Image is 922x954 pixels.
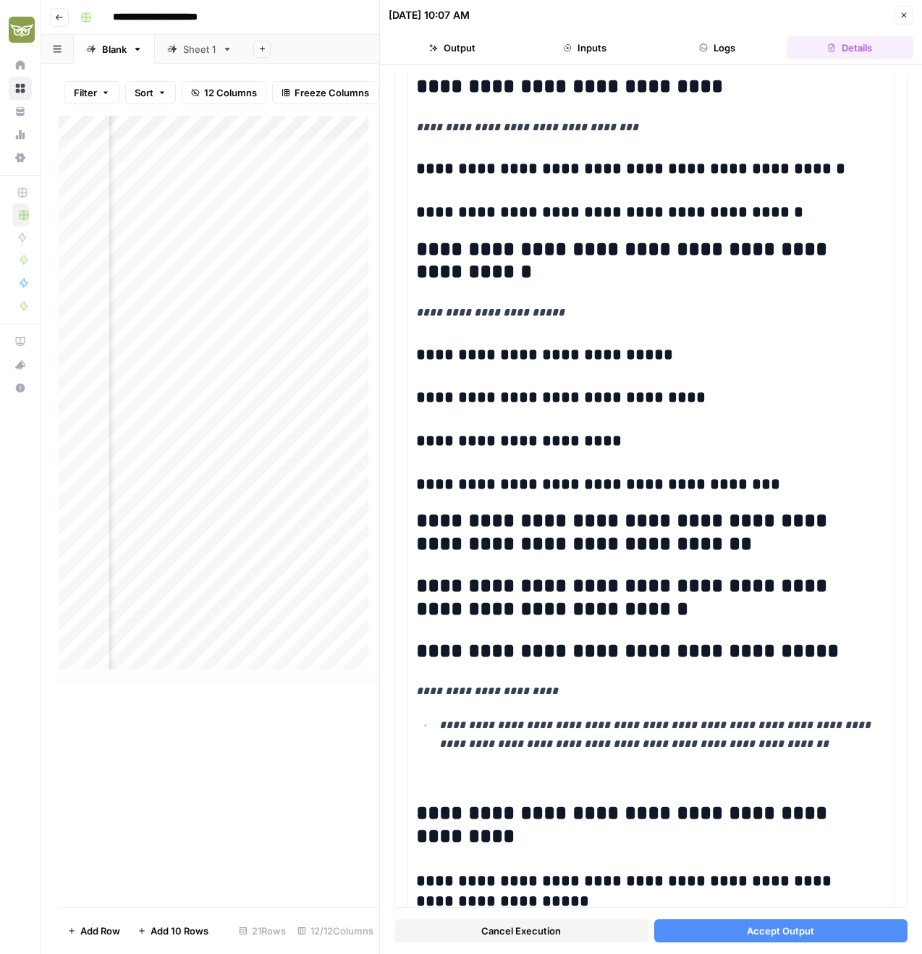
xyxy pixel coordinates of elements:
[389,8,470,22] div: [DATE] 10:07 AM
[9,54,32,77] a: Home
[9,77,32,100] a: Browse
[9,353,32,376] button: What's new?
[64,81,119,104] button: Filter
[394,919,648,942] button: Cancel Execution
[59,919,129,942] button: Add Row
[204,85,257,100] span: 12 Columns
[80,924,120,938] span: Add Row
[155,35,245,64] a: Sheet 1
[389,36,515,59] button: Output
[272,81,378,104] button: Freeze Columns
[521,36,648,59] button: Inputs
[182,81,266,104] button: 12 Columns
[654,919,908,942] button: Accept Output
[9,12,32,48] button: Workspace: Evergreen Media
[102,42,127,56] div: Blank
[9,100,32,123] a: Your Data
[129,919,217,942] button: Add 10 Rows
[125,81,176,104] button: Sort
[9,330,32,353] a: AirOps Academy
[135,85,153,100] span: Sort
[292,919,379,942] div: 12/12 Columns
[233,919,292,942] div: 21 Rows
[9,17,35,43] img: Evergreen Media Logo
[654,36,781,59] button: Logs
[9,376,32,400] button: Help + Support
[9,146,32,169] a: Settings
[183,42,216,56] div: Sheet 1
[151,924,208,938] span: Add 10 Rows
[74,85,97,100] span: Filter
[74,35,155,64] a: Blank
[9,354,31,376] div: What's new?
[481,924,561,938] span: Cancel Execution
[747,924,814,938] span: Accept Output
[787,36,913,59] button: Details
[9,123,32,146] a: Usage
[295,85,369,100] span: Freeze Columns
